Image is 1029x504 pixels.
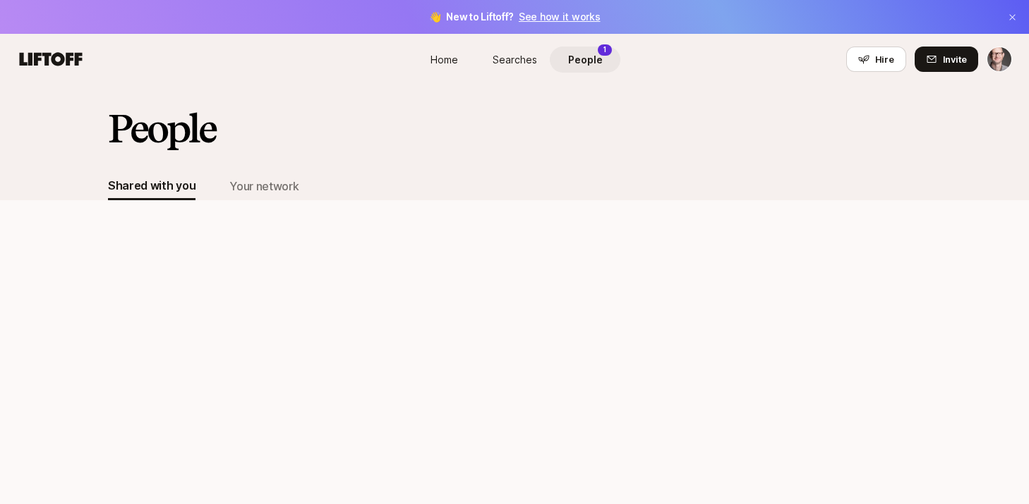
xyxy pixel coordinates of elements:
a: Home [409,47,479,73]
img: Matt MacQueen [987,47,1011,71]
button: Invite [915,47,978,72]
span: Home [431,52,458,67]
span: People [568,52,603,67]
button: Hire [846,47,906,72]
span: Hire [875,52,894,66]
a: Searches [479,47,550,73]
a: People1 [550,47,620,73]
p: 1 [603,44,606,55]
span: Invite [943,52,967,66]
button: Matt MacQueen [987,47,1012,72]
span: Searches [493,52,537,67]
